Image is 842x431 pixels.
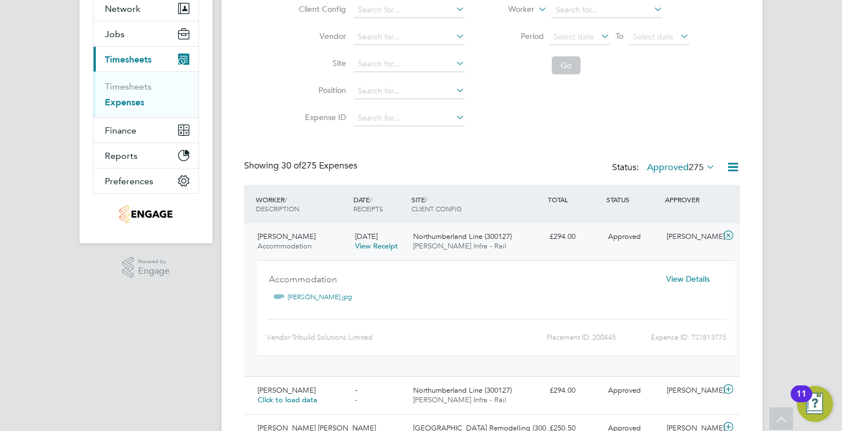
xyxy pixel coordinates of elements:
[93,205,199,223] a: Go to home page
[105,97,144,108] a: Expenses
[552,2,663,18] input: Search for...
[295,58,346,68] label: Site
[295,112,346,122] label: Expense ID
[269,270,652,288] div: Accommodation
[351,189,409,219] div: DATE
[355,241,398,251] a: View Receipt
[119,205,172,223] img: tribuildsolutions-logo-retina.png
[411,204,462,213] span: CLIENT CONFIG
[94,72,198,117] div: Timesheets
[94,21,198,46] button: Jobs
[94,47,198,72] button: Timesheets
[354,110,465,126] input: Search for...
[94,143,198,168] button: Reports
[258,395,317,405] span: Click to load data
[608,232,641,241] span: Approved
[662,189,721,210] div: APPROVER
[105,150,138,161] span: Reports
[666,274,710,284] span: View Details
[287,288,352,305] a: [PERSON_NAME].jpg
[545,381,604,400] div: £294.00
[612,29,627,43] span: To
[292,333,373,341] span: Tribuild Solutions Limited
[138,257,170,266] span: Powered by
[105,176,153,186] span: Preferences
[258,385,316,395] span: [PERSON_NAME]
[616,328,726,346] div: Expense ID: TS1813775
[409,189,545,219] div: SITE
[633,32,673,42] span: Select date
[689,162,704,173] span: 275
[552,56,580,74] button: Go
[258,241,312,251] span: Accommodation
[105,81,152,92] a: Timesheets
[258,232,316,241] span: [PERSON_NAME]
[545,228,604,246] div: £294.00
[355,385,357,395] span: -
[354,83,465,99] input: Search for...
[662,381,721,400] div: [PERSON_NAME]
[105,29,125,39] span: Jobs
[295,4,346,14] label: Client Config
[267,328,469,346] div: Vendor:
[355,232,378,241] span: [DATE]
[105,54,152,65] span: Timesheets
[413,385,512,395] span: Northumberland Line (300127)
[122,257,170,278] a: Powered byEngage
[281,160,302,171] span: 30 of
[796,394,806,408] div: 11
[608,385,641,395] span: Approved
[370,195,372,204] span: /
[285,195,287,204] span: /
[484,4,534,15] label: Worker
[354,29,465,45] input: Search for...
[295,31,346,41] label: Vendor
[797,386,833,422] button: Open Resource Center, 11 new notifications
[353,204,383,213] span: RECEIPTS
[545,189,604,210] div: TOTAL
[354,56,465,72] input: Search for...
[354,2,465,18] input: Search for...
[647,162,715,173] label: Approved
[94,118,198,143] button: Finance
[604,189,662,210] div: STATUS
[138,266,170,276] span: Engage
[662,228,721,246] div: [PERSON_NAME]
[413,232,512,241] span: Northumberland Line (300127)
[425,195,427,204] span: /
[244,160,360,172] div: Showing
[256,204,299,213] span: DESCRIPTION
[413,241,506,251] span: [PERSON_NAME] Infra - Rail
[253,189,351,219] div: WORKER
[469,328,616,346] div: Placement ID: 200445
[612,160,717,176] div: Status:
[413,395,506,405] span: [PERSON_NAME] Infra - Rail
[281,160,357,171] span: 275 Expenses
[553,32,594,42] span: Select date
[355,395,357,405] span: -
[493,31,544,41] label: Period
[105,125,136,136] span: Finance
[94,168,198,193] button: Preferences
[295,85,346,95] label: Position
[105,3,140,14] span: Network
